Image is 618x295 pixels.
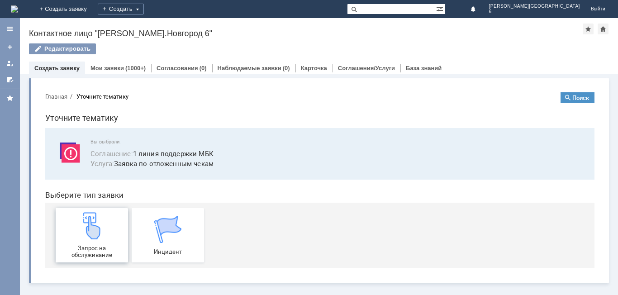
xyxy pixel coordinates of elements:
div: (1000+) [125,65,146,71]
img: get067d4ba7cf7247ad92597448b2db9300 [116,131,143,158]
button: Поиск [523,7,556,18]
button: Главная [7,7,29,15]
span: Запрос на обслуживание [20,160,87,173]
img: logo [11,5,18,13]
div: Создать [98,4,144,14]
img: get23c147a1b4124cbfa18e19f2abec5e8f [40,127,67,154]
span: Соглашение : [52,64,95,73]
a: Создать заявку [3,40,17,54]
span: [PERSON_NAME][GEOGRAPHIC_DATA] [489,4,580,9]
span: Заявка по отложенным чекам [52,73,546,84]
div: Контактное лицо "[PERSON_NAME].Новгород 6" [29,29,583,38]
a: Запрос на обслуживание [18,123,90,177]
img: svg%3E [18,54,45,81]
a: Мои заявки [3,56,17,71]
header: Выберите тип заявки [7,105,556,114]
span: Расширенный поиск [436,4,445,13]
a: Инцидент [94,123,166,177]
a: Создать заявку [34,65,80,71]
div: Уточните тематику [38,8,90,15]
span: Услуга : [52,74,76,83]
a: Перейти на домашнюю страницу [11,5,18,13]
div: Добавить в избранное [583,24,594,34]
a: Мои заявки [90,65,124,71]
div: (0) [283,65,290,71]
a: Мои согласования [3,72,17,87]
span: 6 [489,9,580,14]
a: База знаний [406,65,442,71]
div: (0) [200,65,207,71]
div: Сделать домашней страницей [598,24,608,34]
a: Соглашения/Услуги [338,65,395,71]
a: Наблюдаемые заявки [218,65,281,71]
a: Карточка [301,65,327,71]
h1: Уточните тематику [7,26,556,39]
a: Согласования [157,65,198,71]
span: Вы выбрали: [52,54,546,60]
span: Инцидент [96,163,163,170]
button: Соглашение:1 линия поддержки МБК [52,63,176,74]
